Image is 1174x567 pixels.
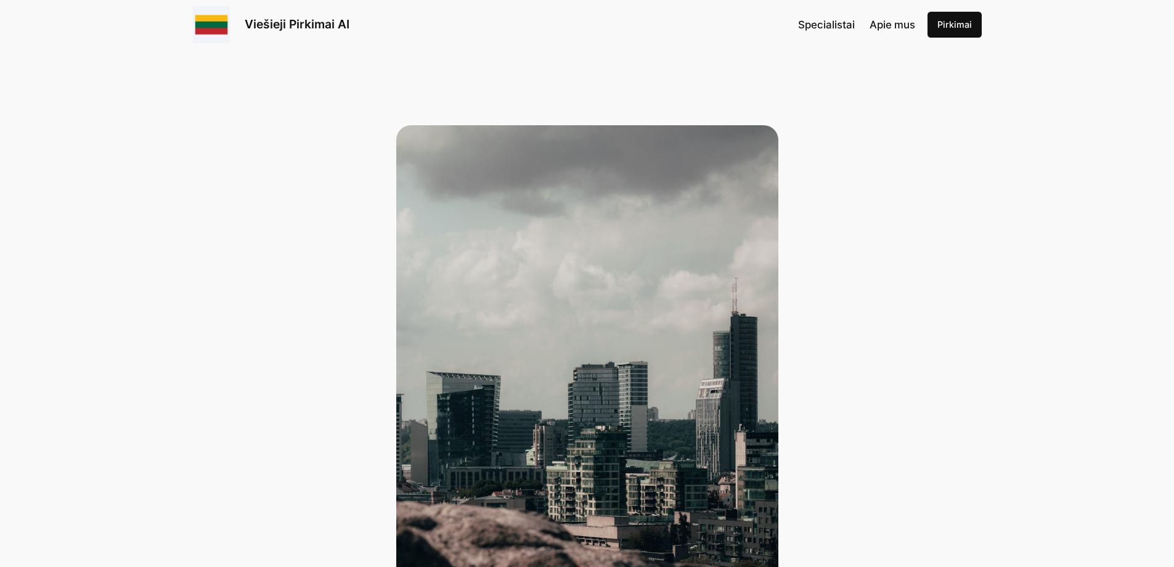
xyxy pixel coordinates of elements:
[245,17,349,31] a: Viešieji Pirkimai AI
[798,19,855,31] span: Specialistai
[193,6,230,43] img: Viešieji pirkimai logo
[798,17,855,33] a: Specialistai
[927,12,982,38] a: Pirkimai
[870,19,915,31] span: Apie mus
[870,17,915,33] a: Apie mus
[798,17,915,33] nav: Navigation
